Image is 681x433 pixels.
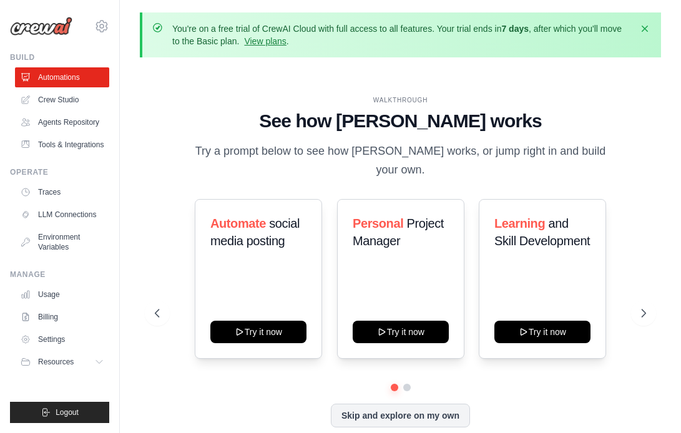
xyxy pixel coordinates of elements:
[155,110,646,132] h1: See how [PERSON_NAME] works
[210,321,306,343] button: Try it now
[172,22,631,47] p: You're on a free trial of CrewAI Cloud with full access to all features. Your trial ends in , aft...
[15,112,109,132] a: Agents Repository
[15,135,109,155] a: Tools & Integrations
[10,270,109,280] div: Manage
[15,227,109,257] a: Environment Variables
[15,205,109,225] a: LLM Connections
[244,36,286,46] a: View plans
[210,216,300,248] span: social media posting
[10,52,109,62] div: Build
[10,17,72,36] img: Logo
[501,24,529,34] strong: 7 days
[191,142,610,179] p: Try a prompt below to see how [PERSON_NAME] works, or jump right in and build your own.
[494,216,590,248] span: and Skill Development
[210,216,266,230] span: Automate
[15,329,109,349] a: Settings
[353,216,444,248] span: Project Manager
[331,404,470,427] button: Skip and explore on my own
[494,321,590,343] button: Try it now
[38,357,74,367] span: Resources
[15,90,109,110] a: Crew Studio
[353,216,403,230] span: Personal
[56,407,79,417] span: Logout
[155,95,646,105] div: WALKTHROUGH
[15,352,109,372] button: Resources
[494,216,545,230] span: Learning
[15,307,109,327] a: Billing
[15,67,109,87] a: Automations
[15,182,109,202] a: Traces
[353,321,449,343] button: Try it now
[15,285,109,304] a: Usage
[10,167,109,177] div: Operate
[10,402,109,423] button: Logout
